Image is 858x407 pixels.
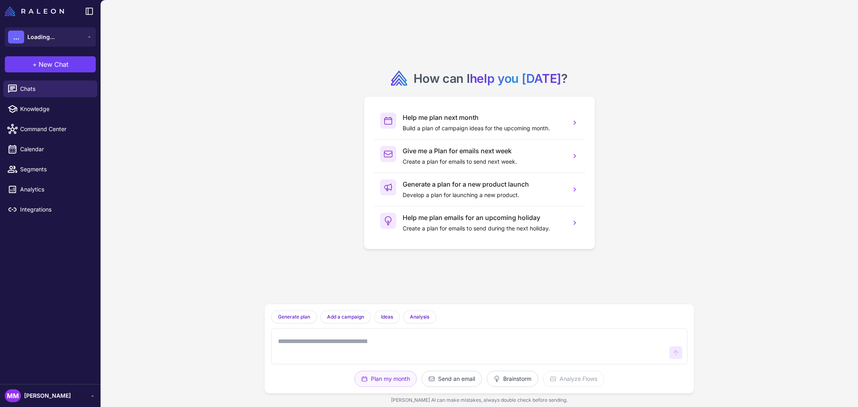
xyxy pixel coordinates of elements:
[403,224,564,233] p: Create a plan for emails to send during the next holiday.
[3,141,97,158] a: Calendar
[27,33,55,41] span: Loading...
[403,124,564,133] p: Build a plan of campaign ideas for the upcoming month.
[278,313,310,321] span: Generate plan
[414,70,568,86] h2: How can I ?
[3,201,97,218] a: Integrations
[410,313,429,321] span: Analysis
[403,310,436,323] button: Analysis
[3,181,97,198] a: Analytics
[20,165,91,174] span: Segments
[271,310,317,323] button: Generate plan
[354,371,417,387] button: Plan my month
[403,191,564,199] p: Develop a plan for launching a new product.
[320,310,371,323] button: Add a campaign
[3,121,97,138] a: Command Center
[327,313,364,321] span: Add a campaign
[5,389,21,402] div: MM
[24,391,71,400] span: [PERSON_NAME]
[5,56,96,72] button: +New Chat
[403,157,564,166] p: Create a plan for emails to send next week.
[5,27,96,47] button: ...Loading...
[20,205,91,214] span: Integrations
[403,213,564,222] h3: Help me plan emails for an upcoming holiday
[20,145,91,154] span: Calendar
[20,105,91,113] span: Knowledge
[20,185,91,194] span: Analytics
[20,84,91,93] span: Chats
[403,179,564,189] h3: Generate a plan for a new product launch
[422,371,482,387] button: Send an email
[543,371,604,387] button: Analyze Flows
[33,60,37,69] span: +
[8,31,24,43] div: ...
[487,371,538,387] button: Brainstorm
[3,80,97,97] a: Chats
[470,71,562,86] span: help you [DATE]
[39,60,68,69] span: New Chat
[381,313,393,321] span: Ideas
[3,161,97,178] a: Segments
[20,125,91,134] span: Command Center
[403,113,564,122] h3: Help me plan next month
[403,146,564,156] h3: Give me a Plan for emails next week
[5,6,64,16] img: Raleon Logo
[265,393,694,407] div: [PERSON_NAME] AI can make mistakes, always double check before sending.
[374,310,400,323] button: Ideas
[3,101,97,117] a: Knowledge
